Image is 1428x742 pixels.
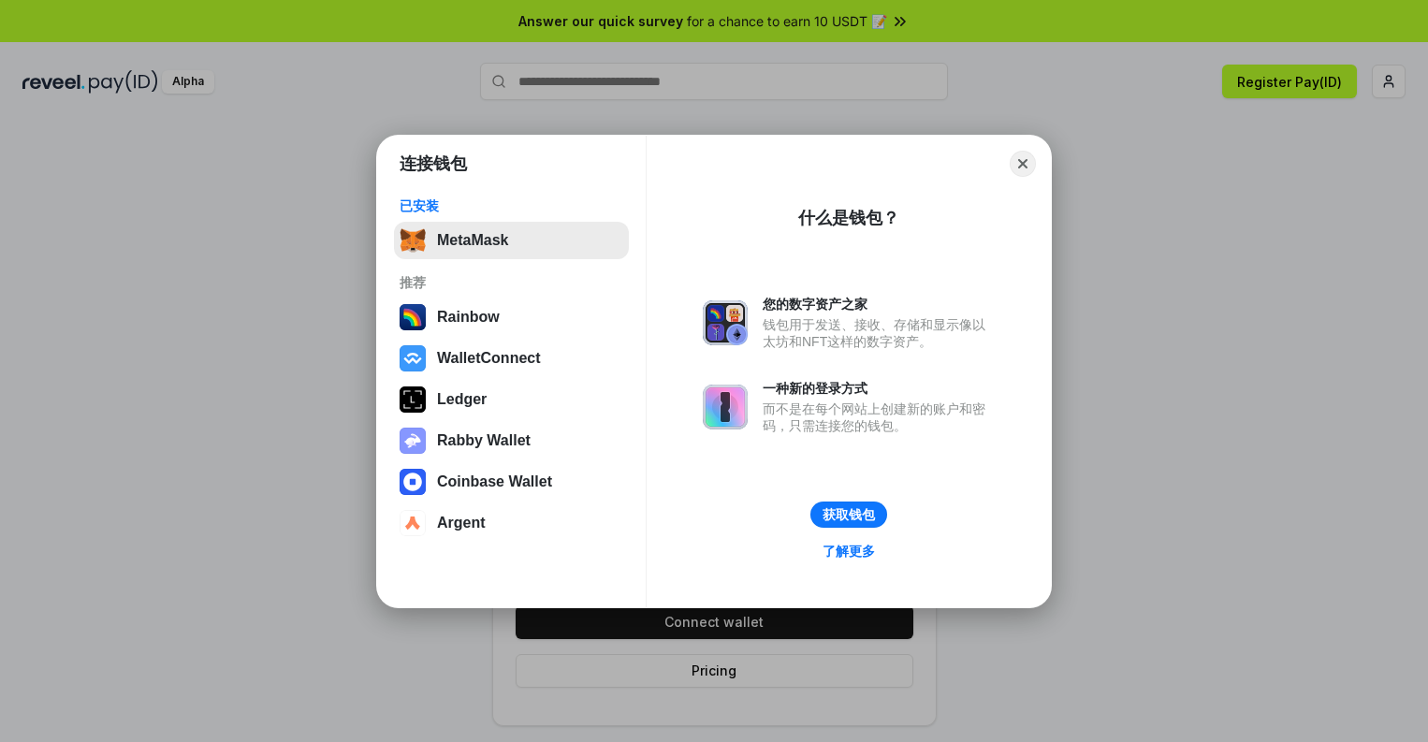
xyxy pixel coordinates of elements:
div: 已安装 [400,197,623,214]
button: Coinbase Wallet [394,463,629,501]
img: svg+xml,%3Csvg%20width%3D%2228%22%20height%3D%2228%22%20viewBox%3D%220%200%2028%2028%22%20fill%3D... [400,345,426,371]
img: svg+xml,%3Csvg%20xmlns%3D%22http%3A%2F%2Fwww.w3.org%2F2000%2Fsvg%22%20width%3D%2228%22%20height%3... [400,386,426,413]
button: Ledger [394,381,629,418]
button: WalletConnect [394,340,629,377]
div: 什么是钱包？ [798,207,899,229]
div: 获取钱包 [823,506,875,523]
a: 了解更多 [811,539,886,563]
div: 而不是在每个网站上创建新的账户和密码，只需连接您的钱包。 [763,400,995,434]
div: 您的数字资产之家 [763,296,995,313]
button: Argent [394,504,629,542]
button: Rainbow [394,298,629,336]
img: svg+xml,%3Csvg%20xmlns%3D%22http%3A%2F%2Fwww.w3.org%2F2000%2Fsvg%22%20fill%3D%22none%22%20viewBox... [703,300,748,345]
div: 了解更多 [823,543,875,560]
button: 获取钱包 [810,502,887,528]
img: svg+xml,%3Csvg%20width%3D%2228%22%20height%3D%2228%22%20viewBox%3D%220%200%2028%2028%22%20fill%3D... [400,469,426,495]
div: Coinbase Wallet [437,473,552,490]
div: Rainbow [437,309,500,326]
div: Ledger [437,391,487,408]
h1: 连接钱包 [400,153,467,175]
img: svg+xml,%3Csvg%20fill%3D%22none%22%20height%3D%2233%22%20viewBox%3D%220%200%2035%2033%22%20width%... [400,227,426,254]
img: svg+xml,%3Csvg%20width%3D%22120%22%20height%3D%22120%22%20viewBox%3D%220%200%20120%20120%22%20fil... [400,304,426,330]
div: 推荐 [400,274,623,291]
div: Argent [437,515,486,531]
div: 一种新的登录方式 [763,380,995,397]
img: svg+xml,%3Csvg%20xmlns%3D%22http%3A%2F%2Fwww.w3.org%2F2000%2Fsvg%22%20fill%3D%22none%22%20viewBox... [400,428,426,454]
img: svg+xml,%3Csvg%20width%3D%2228%22%20height%3D%2228%22%20viewBox%3D%220%200%2028%2028%22%20fill%3D... [400,510,426,536]
img: svg+xml,%3Csvg%20xmlns%3D%22http%3A%2F%2Fwww.w3.org%2F2000%2Fsvg%22%20fill%3D%22none%22%20viewBox... [703,385,748,429]
button: Rabby Wallet [394,422,629,459]
button: MetaMask [394,222,629,259]
div: Rabby Wallet [437,432,531,449]
div: WalletConnect [437,350,541,367]
div: MetaMask [437,232,508,249]
div: 钱包用于发送、接收、存储和显示像以太坊和NFT这样的数字资产。 [763,316,995,350]
button: Close [1010,151,1036,177]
